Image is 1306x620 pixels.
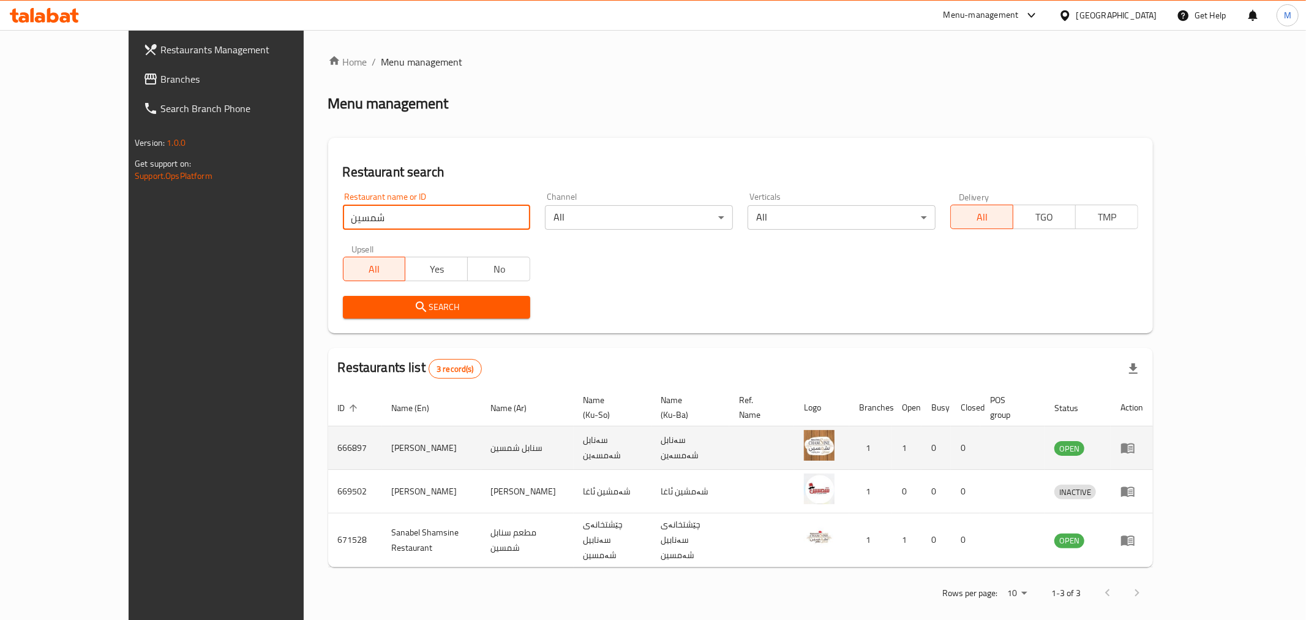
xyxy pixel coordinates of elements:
[473,260,525,278] span: No
[574,426,651,470] td: سەنابل شەمسەین
[382,470,481,513] td: [PERSON_NAME]
[951,513,980,567] td: 0
[481,470,574,513] td: [PERSON_NAME]
[892,426,921,470] td: 1
[739,393,779,422] span: Ref. Name
[1054,441,1084,456] div: OPEN
[338,358,482,379] h2: Restaurants list
[1119,354,1148,384] div: Export file
[467,257,530,281] button: No
[574,470,651,513] td: شەمشین ئاغا
[381,55,463,69] span: Menu management
[160,101,337,116] span: Search Branch Phone
[1051,586,1081,601] p: 1-3 of 3
[481,426,574,470] td: سنابل شمسين
[392,401,446,415] span: Name (En)
[1054,401,1094,415] span: Status
[348,260,401,278] span: All
[133,64,347,94] a: Branches
[135,135,165,151] span: Version:
[651,470,729,513] td: شەمشین ئاغا
[1076,9,1157,22] div: [GEOGRAPHIC_DATA]
[1284,9,1291,22] span: M
[804,474,835,504] img: Shamsen Agha
[921,470,951,513] td: 0
[951,389,980,426] th: Closed
[135,156,191,172] span: Get support on:
[584,393,637,422] span: Name (Ku-So)
[1081,208,1133,226] span: TMP
[343,296,531,319] button: Search
[1054,485,1096,499] div: INACTIVE
[1075,205,1138,229] button: TMP
[545,205,733,230] div: All
[372,55,377,69] li: /
[1120,484,1143,499] div: Menu
[160,42,337,57] span: Restaurants Management
[892,513,921,567] td: 1
[849,389,892,426] th: Branches
[343,163,1138,181] h2: Restaurant search
[849,426,892,470] td: 1
[794,389,849,426] th: Logo
[353,300,521,315] span: Search
[1002,584,1032,603] div: Rows per page:
[959,192,989,201] label: Delivery
[382,426,481,470] td: [PERSON_NAME]
[328,389,1153,567] table: enhanced table
[1018,208,1071,226] span: TGO
[135,168,212,184] a: Support.OpsPlatform
[892,470,921,513] td: 0
[651,426,729,470] td: سەنابل شەمسەین
[921,389,951,426] th: Busy
[804,430,835,461] img: Sanabel Chamsine
[1054,442,1084,456] span: OPEN
[1054,534,1084,548] span: OPEN
[328,426,382,470] td: 666897
[410,260,463,278] span: Yes
[1111,389,1153,426] th: Action
[429,363,481,375] span: 3 record(s)
[328,513,382,567] td: 671528
[951,426,980,470] td: 0
[892,389,921,426] th: Open
[160,72,337,86] span: Branches
[748,205,936,230] div: All
[651,513,729,567] td: چێشتخانەی سەنابیل شەمسین
[133,35,347,64] a: Restaurants Management
[944,8,1019,23] div: Menu-management
[804,523,835,553] img: Sanabel Shamsine Restaurant
[133,94,347,123] a: Search Branch Phone
[405,257,468,281] button: Yes
[1054,485,1096,499] span: INACTIVE
[491,401,543,415] span: Name (Ar)
[849,470,892,513] td: 1
[956,208,1008,226] span: All
[338,401,361,415] span: ID
[661,393,715,422] span: Name (Ku-Ba)
[849,513,892,567] td: 1
[328,55,367,69] a: Home
[343,205,531,230] input: Search for restaurant name or ID..
[1120,533,1143,548] div: Menu
[574,513,651,567] td: چێشتخانەی سەنابیل شەمسین
[951,470,980,513] td: 0
[950,205,1013,229] button: All
[1013,205,1076,229] button: TGO
[942,586,997,601] p: Rows per page:
[382,513,481,567] td: Sanabel Shamsine Restaurant
[343,257,406,281] button: All
[1120,440,1143,455] div: Menu
[328,55,1153,69] nav: breadcrumb
[481,513,574,567] td: مطعم سنابل شمسين
[921,513,951,567] td: 0
[328,94,449,113] h2: Menu management
[351,244,374,253] label: Upsell
[921,426,951,470] td: 0
[990,393,1030,422] span: POS group
[1054,534,1084,548] div: OPEN
[328,470,382,513] td: 669502
[167,135,186,151] span: 1.0.0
